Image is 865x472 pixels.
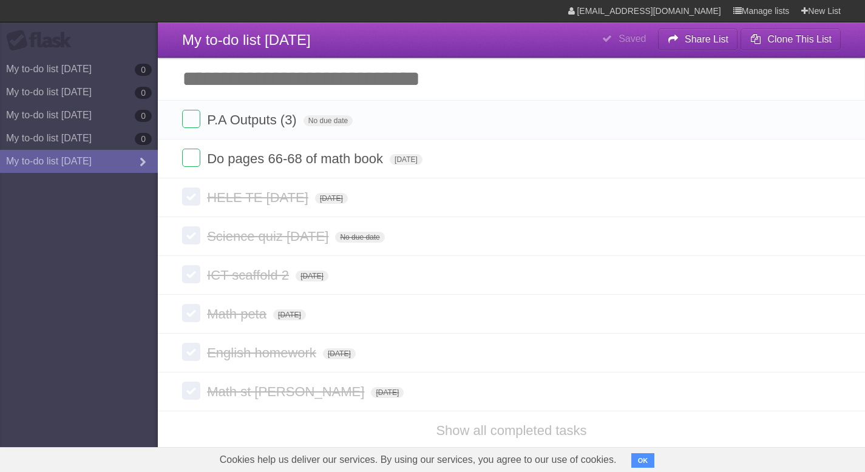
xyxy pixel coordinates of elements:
[207,151,386,166] span: Do pages 66-68 of math book
[182,110,200,128] label: Done
[767,34,832,44] b: Clone This List
[436,423,586,438] a: Show all completed tasks
[207,112,300,127] span: P.A Outputs (3)
[685,34,728,44] b: Share List
[315,193,348,204] span: [DATE]
[207,384,367,399] span: Math st [PERSON_NAME]
[207,190,311,205] span: HELE TE [DATE]
[741,29,841,50] button: Clone This List
[207,229,331,244] span: Science quiz [DATE]
[135,133,152,145] b: 0
[207,268,292,283] span: ICT scaffold 2
[335,232,384,243] span: No due date
[371,387,404,398] span: [DATE]
[619,33,646,44] b: Saved
[6,30,79,52] div: Flask
[135,87,152,99] b: 0
[207,306,270,322] span: Math peta
[135,110,152,122] b: 0
[631,453,655,468] button: OK
[182,265,200,283] label: Done
[182,343,200,361] label: Done
[296,271,328,282] span: [DATE]
[208,448,629,472] span: Cookies help us deliver our services. By using our services, you agree to our use of cookies.
[273,309,306,320] span: [DATE]
[182,32,311,48] span: My to-do list [DATE]
[182,304,200,322] label: Done
[182,187,200,206] label: Done
[182,226,200,244] label: Done
[304,115,353,126] span: No due date
[182,149,200,167] label: Done
[207,345,319,360] span: English homework
[323,348,356,359] span: [DATE]
[182,382,200,400] label: Done
[135,64,152,76] b: 0
[658,29,738,50] button: Share List
[390,154,422,165] span: [DATE]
